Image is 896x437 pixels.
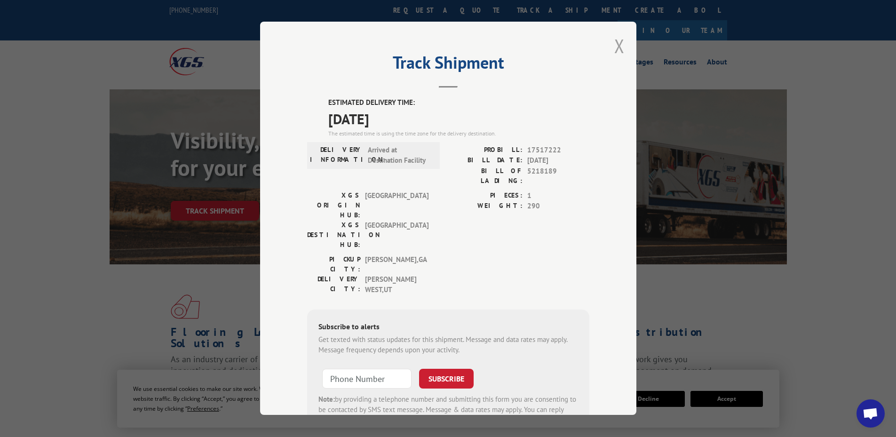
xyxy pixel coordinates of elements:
[365,191,428,220] span: [GEOGRAPHIC_DATA]
[448,201,523,212] label: WEIGHT:
[328,108,589,129] span: [DATE]
[307,191,360,220] label: XGS ORIGIN HUB:
[448,166,523,186] label: BILL OF LADING:
[307,274,360,295] label: DELIVERY CITY:
[365,220,428,250] span: [GEOGRAPHIC_DATA]
[527,166,589,186] span: 5218189
[368,145,431,166] span: Arrived at Destination Facility
[318,395,335,404] strong: Note:
[328,98,589,109] label: ESTIMATED DELIVERY TIME:
[527,201,589,212] span: 290
[307,254,360,274] label: PICKUP CITY:
[527,191,589,201] span: 1
[318,321,578,334] div: Subscribe to alerts
[365,254,428,274] span: [PERSON_NAME] , GA
[448,145,523,156] label: PROBILL:
[856,399,885,428] div: Open chat
[318,394,578,426] div: by providing a telephone number and submitting this form you are consenting to be contacted by SM...
[318,334,578,356] div: Get texted with status updates for this shipment. Message and data rates may apply. Message frequ...
[365,274,428,295] span: [PERSON_NAME] WEST , UT
[527,156,589,167] span: [DATE]
[307,56,589,74] h2: Track Shipment
[328,129,589,138] div: The estimated time is using the time zone for the delivery destination.
[310,145,363,166] label: DELIVERY INFORMATION:
[322,369,412,389] input: Phone Number
[614,33,625,58] button: Close modal
[307,220,360,250] label: XGS DESTINATION HUB:
[419,369,474,389] button: SUBSCRIBE
[448,191,523,201] label: PIECES:
[527,145,589,156] span: 17517222
[448,156,523,167] label: BILL DATE:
